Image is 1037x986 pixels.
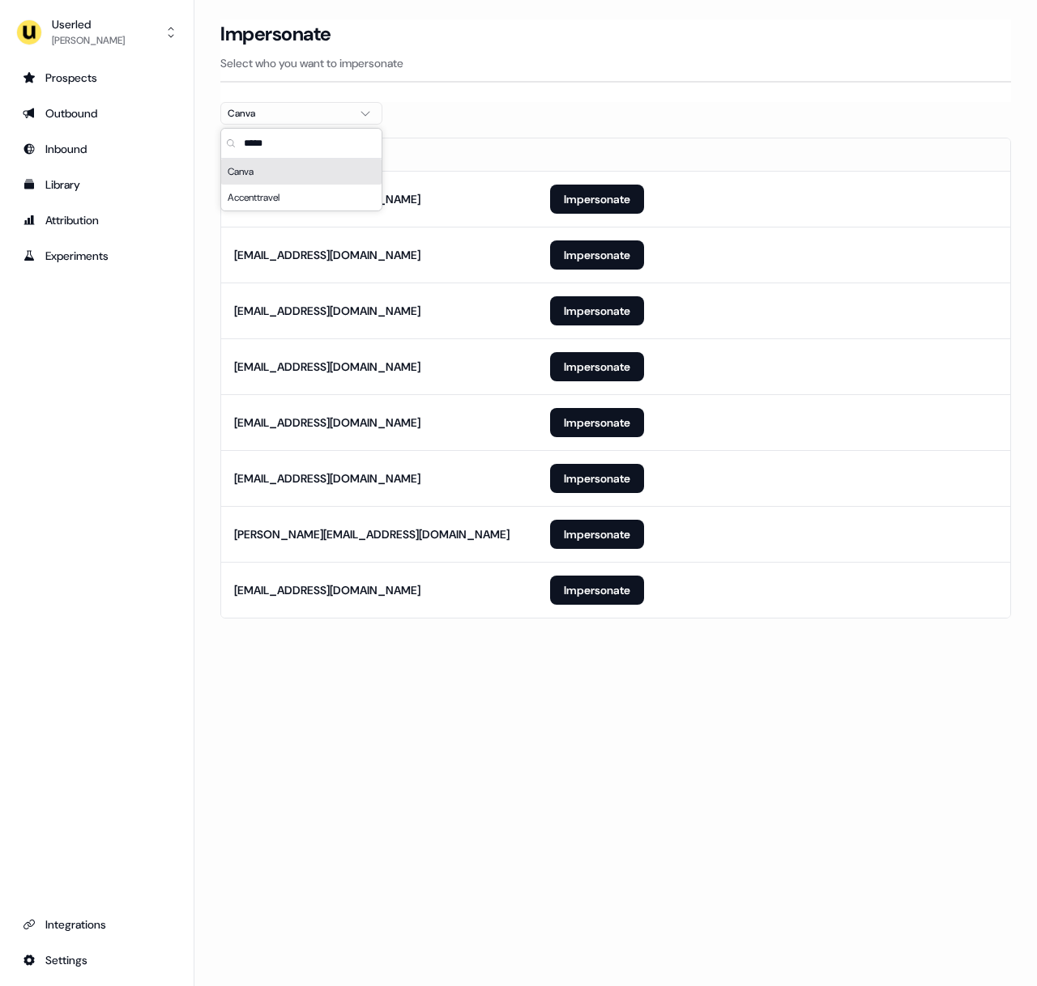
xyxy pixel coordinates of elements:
[13,947,181,973] a: Go to integrations
[13,172,181,198] a: Go to templates
[52,32,125,49] div: [PERSON_NAME]
[220,22,331,46] h3: Impersonate
[550,296,644,325] button: Impersonate
[234,247,420,263] div: [EMAIL_ADDRESS][DOMAIN_NAME]
[23,70,171,86] div: Prospects
[52,16,125,32] div: Userled
[550,576,644,605] button: Impersonate
[550,352,644,381] button: Impersonate
[13,912,181,937] a: Go to integrations
[220,55,1011,71] p: Select who you want to impersonate
[23,248,171,264] div: Experiments
[23,952,171,968] div: Settings
[13,243,181,269] a: Go to experiments
[228,105,349,121] div: Canva
[23,141,171,157] div: Inbound
[13,136,181,162] a: Go to Inbound
[13,207,181,233] a: Go to attribution
[13,13,181,52] button: Userled[PERSON_NAME]
[234,582,420,598] div: [EMAIL_ADDRESS][DOMAIN_NAME]
[13,65,181,91] a: Go to prospects
[220,102,382,125] button: Canva
[234,470,420,487] div: [EMAIL_ADDRESS][DOMAIN_NAME]
[550,408,644,437] button: Impersonate
[234,359,420,375] div: [EMAIL_ADDRESS][DOMAIN_NAME]
[550,464,644,493] button: Impersonate
[221,185,382,210] div: Accenttravel
[23,916,171,933] div: Integrations
[23,212,171,228] div: Attribution
[234,414,420,431] div: [EMAIL_ADDRESS][DOMAIN_NAME]
[221,159,382,185] div: Canva
[23,105,171,121] div: Outbound
[23,176,171,193] div: Library
[234,526,510,542] div: [PERSON_NAME][EMAIL_ADDRESS][DOMAIN_NAME]
[550,240,644,270] button: Impersonate
[234,303,420,319] div: [EMAIL_ADDRESS][DOMAIN_NAME]
[550,520,644,549] button: Impersonate
[13,100,181,126] a: Go to outbound experience
[550,185,644,214] button: Impersonate
[221,159,382,210] div: Suggestions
